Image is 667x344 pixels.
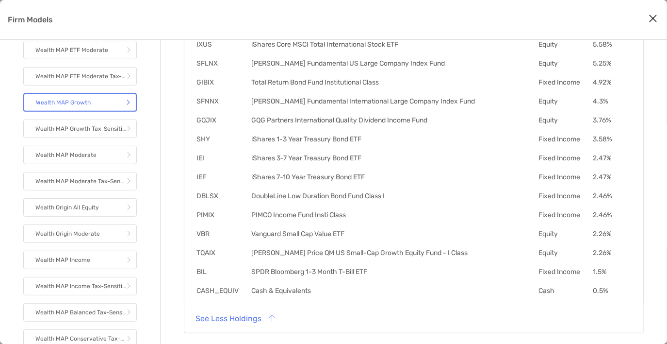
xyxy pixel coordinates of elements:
td: [PERSON_NAME] Fundamental US Large Company Index Fund [251,59,538,68]
td: 2.47 % [592,172,632,182]
td: Fixed Income [538,267,592,276]
td: Equity [538,248,592,258]
td: GQJIX [196,116,251,125]
td: IXUS [196,40,251,49]
td: 2.26 % [592,229,632,239]
td: 0.5 % [592,286,632,295]
a: Wealth MAP Growth [23,93,137,112]
p: Wealth MAP Moderate [35,149,97,161]
td: Equity [538,229,592,239]
td: 5.25 % [592,59,632,68]
a: Wealth MAP Income Tax-Sensitive [23,277,137,295]
td: [PERSON_NAME] Price QM US Small-Cap Growth Equity Fund - I Class [251,248,538,258]
td: Equity [538,59,592,68]
a: Wealth MAP ETF Moderate Tax-Sensitive [23,67,137,86]
a: Wealth MAP Income [23,251,137,269]
td: Fixed Income [538,154,592,163]
a: Wealth Origin All Equity [23,198,137,217]
p: Wealth MAP ETF Moderate [35,44,108,56]
td: Fixed Income [538,78,592,87]
p: Firm Models [8,14,53,26]
td: TQAIX [196,248,251,258]
td: 4.3 % [592,97,632,106]
p: Wealth MAP Growth [36,96,91,108]
td: iShares 7-10 Year Treasury Bond ETF [251,172,538,182]
p: Wealth MAP Balanced Tax-Sensitive [35,306,127,318]
td: Equity [538,40,592,49]
td: 1.5 % [592,267,632,276]
p: Wealth MAP Growth Tax-Sensitive [35,122,127,135]
a: Wealth Origin Moderate [23,224,137,243]
p: Wealth Origin Moderate [35,227,100,240]
a: Wealth MAP Moderate Tax-Sensitive [23,172,137,190]
td: IEF [196,172,251,182]
td: SHY [196,135,251,144]
td: [PERSON_NAME] Fundamental International Large Company Index Fund [251,97,538,106]
a: Wealth MAP ETF Moderate [23,41,137,59]
button: See Less Holdings [188,308,282,329]
a: Wealth MAP Moderate [23,146,137,164]
a: Wealth MAP Balanced Tax-Sensitive [23,303,137,322]
td: 4.92 % [592,78,632,87]
td: PIMIX [196,210,251,220]
td: SFLNX [196,59,251,68]
td: iShares 3-7 Year Treasury Bond ETF [251,154,538,163]
td: GQG Partners International Quality Dividend Income Fund [251,116,538,125]
p: Wealth Origin All Equity [35,201,99,213]
a: Wealth MAP Growth Tax-Sensitive [23,120,137,138]
td: CASH_EQUIV [196,286,251,295]
button: Close modal [646,12,660,26]
td: 2.46 % [592,210,632,220]
td: VBR [196,229,251,239]
td: Cash [538,286,592,295]
td: 3.58 % [592,135,632,144]
td: 2.26 % [592,248,632,258]
p: Wealth MAP ETF Moderate Tax-Sensitive [35,70,127,82]
td: Equity [538,97,592,106]
td: GIBIX [196,78,251,87]
td: DBLSX [196,191,251,201]
p: Wealth MAP Income [35,254,90,266]
td: SPDR Bloomberg 1-3 Month T-Bill ETF [251,267,538,276]
td: Fixed Income [538,210,592,220]
td: Fixed Income [538,191,592,201]
td: Fixed Income [538,135,592,144]
td: Cash & Equivalents [251,286,538,295]
td: 2.47 % [592,154,632,163]
td: 3.76 % [592,116,632,125]
td: SFNNX [196,97,251,106]
td: Fixed Income [538,172,592,182]
td: Equity [538,116,592,125]
td: iShares 1-3 Year Treasury Bond ETF [251,135,538,144]
td: iShares Core MSCI Total International Stock ETF [251,40,538,49]
td: Vanguard Small Cap Value ETF [251,229,538,239]
td: DoubleLine Low Duration Bond Fund Class I [251,191,538,201]
td: PIMCO Income Fund Insti Class [251,210,538,220]
td: 5.58 % [592,40,632,49]
p: Wealth MAP Income Tax-Sensitive [35,280,127,292]
p: Wealth MAP Moderate Tax-Sensitive [35,175,127,187]
td: IEI [196,154,251,163]
td: Total Return Bond Fund Institutional Class [251,78,538,87]
td: 2.46 % [592,191,632,201]
td: BIL [196,267,251,276]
